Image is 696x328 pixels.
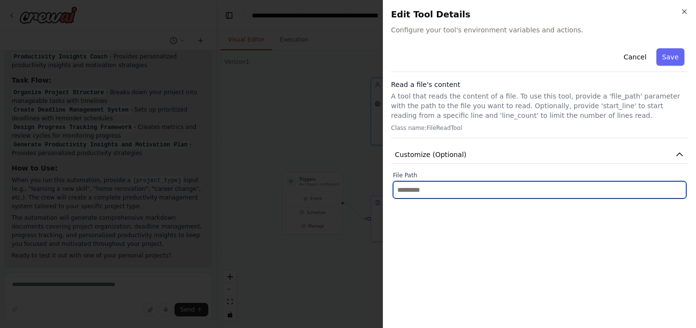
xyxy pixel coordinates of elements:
[618,48,652,66] button: Cancel
[391,8,688,21] h2: Edit Tool Details
[395,150,466,159] span: Customize (Optional)
[391,91,688,120] p: A tool that reads the content of a file. To use this tool, provide a 'file_path' parameter with t...
[393,171,686,179] label: File Path
[391,25,688,35] span: Configure your tool's environment variables and actions.
[391,80,688,89] h3: Read a file's content
[391,124,688,132] p: Class name: FileReadTool
[656,48,684,66] button: Save
[391,146,688,164] button: Customize (Optional)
